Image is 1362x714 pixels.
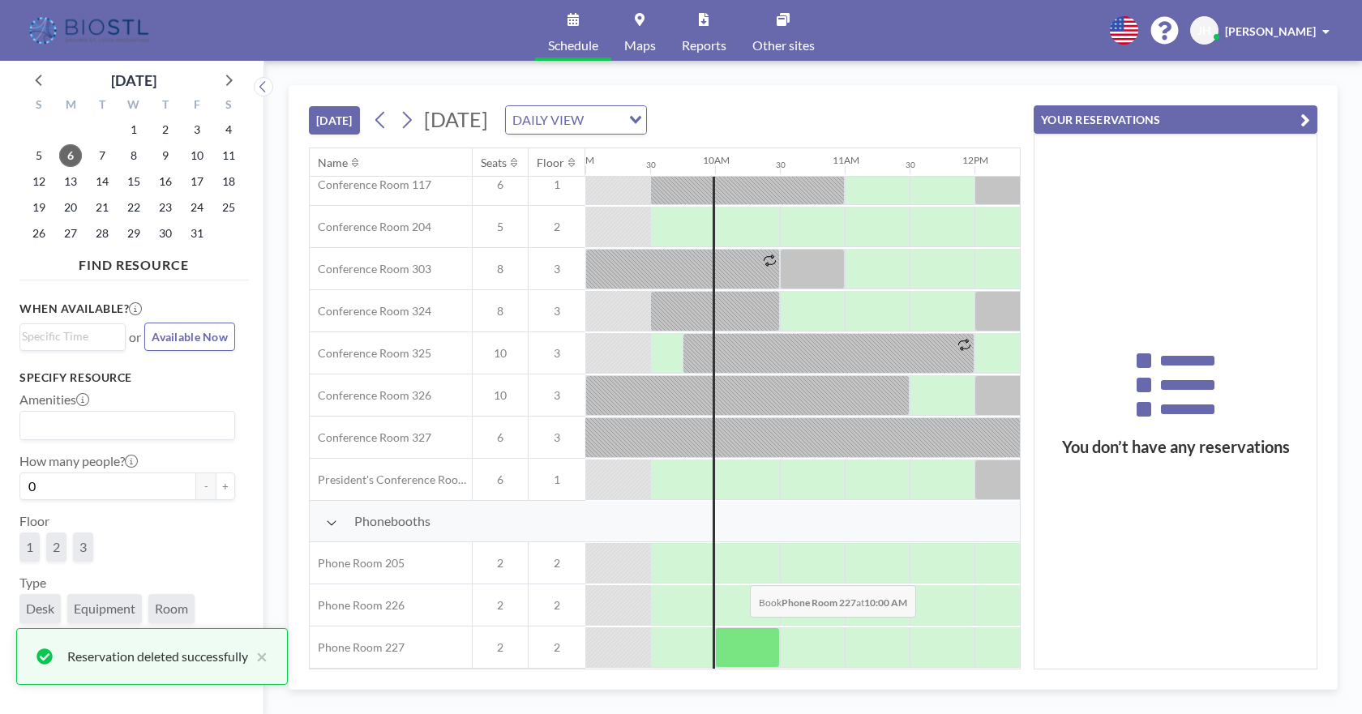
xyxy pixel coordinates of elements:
[309,106,360,135] button: [DATE]
[473,220,528,234] span: 5
[1034,105,1317,134] button: YOUR RESERVATIONS
[646,160,656,170] div: 30
[154,118,177,141] span: Thursday, October 2, 2025
[74,601,135,616] span: Equipment
[67,647,248,666] div: Reservation deleted successfully
[703,154,730,166] div: 10AM
[529,220,585,234] span: 2
[186,170,208,193] span: Friday, October 17, 2025
[53,539,60,554] span: 2
[424,107,488,131] span: [DATE]
[24,96,55,117] div: S
[506,106,646,134] div: Search for option
[155,601,188,616] span: Room
[548,39,598,52] span: Schedule
[20,324,125,348] div: Search for option
[87,96,118,117] div: T
[154,144,177,167] span: Thursday, October 9, 2025
[473,388,528,403] span: 10
[26,539,33,554] span: 1
[752,39,815,52] span: Other sites
[91,222,113,245] span: Tuesday, October 28, 2025
[310,177,431,192] span: Conference Room 117
[122,118,145,141] span: Wednesday, October 1, 2025
[59,196,82,219] span: Monday, October 20, 2025
[473,177,528,192] span: 6
[154,222,177,245] span: Thursday, October 30, 2025
[310,640,405,655] span: Phone Room 227
[529,556,585,571] span: 2
[833,154,859,166] div: 11AM
[529,346,585,361] span: 3
[28,144,50,167] span: Sunday, October 5, 2025
[122,144,145,167] span: Wednesday, October 8, 2025
[310,304,431,319] span: Conference Room 324
[91,144,113,167] span: Tuesday, October 7, 2025
[22,327,116,345] input: Search for option
[473,262,528,276] span: 8
[473,640,528,655] span: 2
[624,39,656,52] span: Maps
[473,430,528,445] span: 6
[318,156,348,170] div: Name
[144,323,235,351] button: Available Now
[529,304,585,319] span: 3
[473,556,528,571] span: 2
[589,109,619,130] input: Search for option
[529,640,585,655] span: 2
[529,177,585,192] span: 1
[19,575,46,591] label: Type
[481,156,507,170] div: Seats
[186,196,208,219] span: Friday, October 24, 2025
[26,601,54,616] span: Desk
[962,154,988,166] div: 12PM
[59,144,82,167] span: Monday, October 6, 2025
[111,69,156,92] div: [DATE]
[91,196,113,219] span: Tuesday, October 21, 2025
[217,196,240,219] span: Saturday, October 25, 2025
[149,96,181,117] div: T
[248,647,268,666] button: close
[55,96,87,117] div: M
[310,262,431,276] span: Conference Room 303
[181,96,212,117] div: F
[217,144,240,167] span: Saturday, October 11, 2025
[217,118,240,141] span: Saturday, October 4, 2025
[906,160,915,170] div: 30
[91,170,113,193] span: Tuesday, October 14, 2025
[310,556,405,571] span: Phone Room 205
[310,472,472,487] span: President's Conference Room - 109
[529,262,585,276] span: 3
[19,513,49,529] label: Floor
[529,472,585,487] span: 1
[28,196,50,219] span: Sunday, October 19, 2025
[122,196,145,219] span: Wednesday, October 22, 2025
[59,222,82,245] span: Monday, October 27, 2025
[26,15,155,47] img: organization-logo
[509,109,587,130] span: DAILY VIEW
[22,415,225,436] input: Search for option
[186,222,208,245] span: Friday, October 31, 2025
[19,250,248,273] h4: FIND RESOURCE
[782,596,856,609] b: Phone Room 227
[19,391,89,408] label: Amenities
[864,596,907,609] b: 10:00 AM
[28,170,50,193] span: Sunday, October 12, 2025
[196,472,216,500] button: -
[59,170,82,193] span: Monday, October 13, 2025
[20,412,234,439] div: Search for option
[473,304,528,319] span: 8
[152,330,228,344] span: Available Now
[1034,437,1317,457] h3: You don’t have any reservations
[537,156,564,170] div: Floor
[529,430,585,445] span: 3
[154,170,177,193] span: Thursday, October 16, 2025
[310,598,405,613] span: Phone Room 226
[216,472,235,500] button: +
[354,513,430,529] span: Phonebooths
[19,453,138,469] label: How many people?
[79,539,87,554] span: 3
[186,118,208,141] span: Friday, October 3, 2025
[19,370,235,385] h3: Specify resource
[118,96,150,117] div: W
